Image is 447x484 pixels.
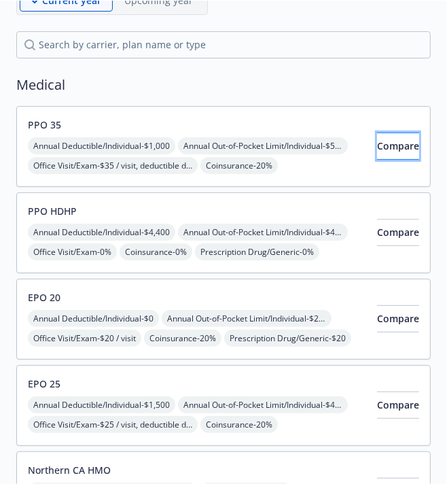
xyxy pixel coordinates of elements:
[178,396,348,413] span: Annual Out-of-Pocket Limit/Individual - $4,000
[28,118,61,132] button: PPO 35
[28,157,198,174] span: Office Visit/Exam - $35 / visit, deductible does not apply
[28,224,175,241] span: Annual Deductible/Individual - $4,400
[28,396,175,413] span: Annual Deductible/Individual - $1,500
[28,290,60,305] button: EPO 20
[377,133,419,160] button: Compare
[377,226,419,239] span: Compare
[16,75,431,95] h2: Medical
[178,137,348,154] span: Annual Out-of-Pocket Limit/Individual - $5,500
[377,312,419,325] span: Compare
[28,137,175,154] span: Annual Deductible/Individual - $1,000
[377,392,419,419] button: Compare
[16,31,431,58] input: search by carrier, plan name or type
[28,204,77,218] button: PPO HDHP
[162,310,332,327] span: Annual Out-of-Pocket Limit/Individual - $2,500
[120,243,192,260] span: Coinsurance - 0%
[28,463,111,477] button: Northern CA HMO
[224,330,351,347] span: Prescription Drug/Generic - $20
[28,310,159,327] span: Annual Deductible/Individual - $0
[200,157,278,174] span: Coinsurance - 20%
[200,416,278,433] span: Coinsurance - 20%
[28,377,60,391] button: EPO 25
[195,243,319,260] span: Prescription Drug/Generic - 0%
[28,330,141,347] span: Office Visit/Exam - $20 / visit
[377,139,419,152] span: Compare
[377,398,419,411] span: Compare
[377,219,419,246] button: Compare
[178,224,348,241] span: Annual Out-of-Pocket Limit/Individual - $4,400
[28,416,198,433] span: Office Visit/Exam - $25 / visit, deductible does not apply
[377,305,419,332] button: Compare
[144,330,221,347] span: Coinsurance - 20%
[28,243,117,260] span: Office Visit/Exam - 0%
